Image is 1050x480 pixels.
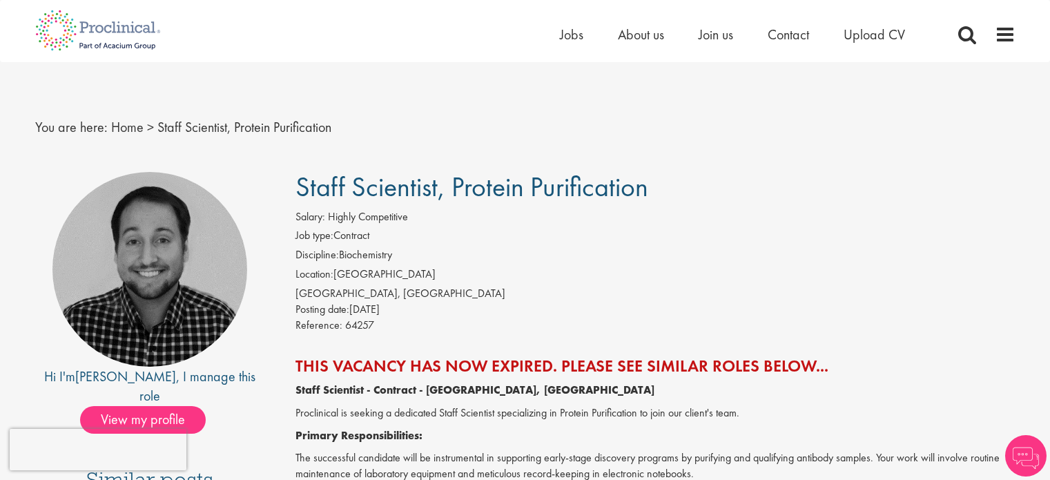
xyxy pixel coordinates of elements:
img: Chatbot [1005,435,1047,477]
li: Contract [295,228,1015,247]
label: Job type: [295,228,333,244]
div: [GEOGRAPHIC_DATA], [GEOGRAPHIC_DATA] [295,286,1015,302]
img: imeage of recruiter Mike Raletz [52,172,247,367]
h2: This vacancy has now expired. Please see similar roles below... [295,357,1015,375]
li: [GEOGRAPHIC_DATA] [295,267,1015,286]
a: View my profile [80,409,220,427]
strong: Contract - [GEOGRAPHIC_DATA], [GEOGRAPHIC_DATA] [373,383,654,397]
label: Location: [295,267,333,282]
label: Discipline: [295,247,339,263]
span: Staff Scientist, Protein Purification [157,118,331,136]
a: About us [618,26,664,44]
span: Posting date: [295,302,349,316]
label: Salary: [295,209,325,225]
span: Highly Competitive [328,209,408,224]
li: Biochemistry [295,247,1015,267]
p: Proclinical is seeking a dedicated Staff Scientist specializing in Protein Purification to join o... [295,405,1015,421]
a: Contact [768,26,809,44]
div: Hi I'm , I manage this role [35,367,265,406]
iframe: reCAPTCHA [10,429,186,470]
span: > [147,118,154,136]
a: [PERSON_NAME] [75,367,176,385]
a: Upload CV [844,26,905,44]
span: View my profile [80,406,206,434]
label: Reference: [295,318,342,334]
div: [DATE] [295,302,1015,318]
a: Jobs [560,26,583,44]
span: Staff Scientist, Protein Purification [295,169,648,204]
strong: Primary Responsibilities: [295,428,422,443]
a: breadcrumb link [111,118,144,136]
a: Join us [699,26,733,44]
span: 64257 [345,318,374,332]
strong: Staff Scientist - [295,383,371,397]
span: You are here: [35,118,108,136]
